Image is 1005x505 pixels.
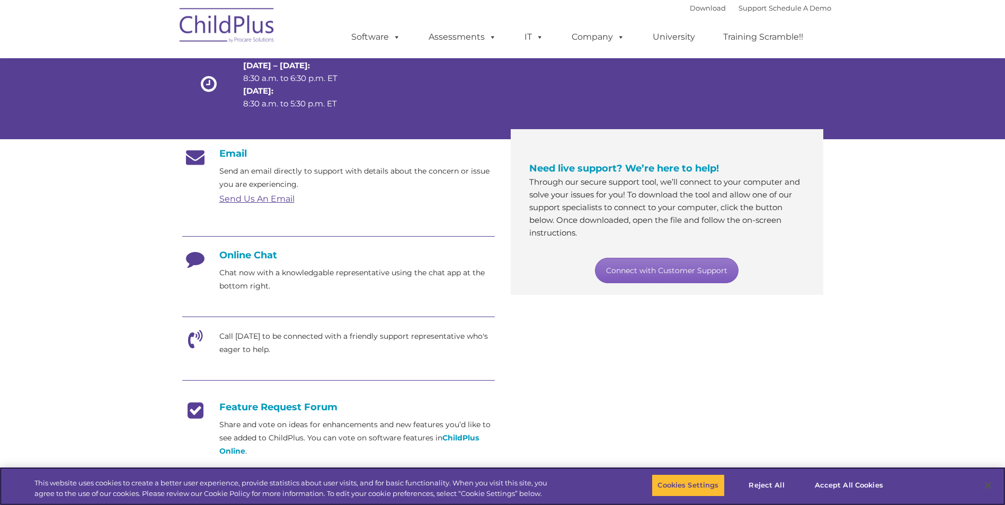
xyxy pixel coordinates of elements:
[561,26,635,48] a: Company
[182,401,495,413] h4: Feature Request Forum
[514,26,554,48] a: IT
[642,26,706,48] a: University
[243,60,310,70] strong: [DATE] – [DATE]:
[529,176,805,239] p: Through our secure support tool, we’ll connect to your computer and solve your issues for you! To...
[219,418,495,458] p: Share and vote on ideas for enhancements and new features you’d like to see added to ChildPlus. Y...
[418,26,507,48] a: Assessments
[243,59,355,110] p: 8:30 a.m. to 6:30 p.m. ET 8:30 a.m. to 5:30 p.m. ET
[690,4,831,12] font: |
[734,474,800,497] button: Reject All
[219,433,479,456] a: ChildPlus Online
[529,163,719,174] span: Need live support? We’re here to help!
[219,165,495,191] p: Send an email directly to support with details about the concern or issue you are experiencing.
[713,26,814,48] a: Training Scramble!!
[809,474,889,497] button: Accept All Cookies
[243,86,273,96] strong: [DATE]:
[690,4,726,12] a: Download
[219,330,495,356] p: Call [DATE] to be connected with a friendly support representative who's eager to help.
[341,26,411,48] a: Software
[219,266,495,293] p: Chat now with a knowledgable representative using the chat app at the bottom right.
[174,1,280,53] img: ChildPlus by Procare Solutions
[182,148,495,159] h4: Email
[34,478,553,499] div: This website uses cookies to create a better user experience, provide statistics about user visit...
[652,474,724,497] button: Cookies Settings
[595,258,739,283] a: Connect with Customer Support
[769,4,831,12] a: Schedule A Demo
[739,4,767,12] a: Support
[219,194,295,204] a: Send Us An Email
[976,474,1000,497] button: Close
[182,249,495,261] h4: Online Chat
